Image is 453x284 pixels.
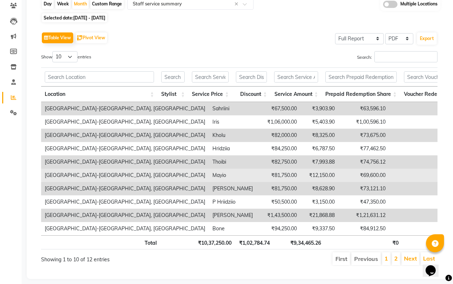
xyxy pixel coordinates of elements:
[209,142,256,155] td: Hridziia
[338,195,389,209] td: ₹47,350.00
[209,182,256,195] td: [PERSON_NAME]
[338,102,389,115] td: ₹63,596.10
[338,222,389,235] td: ₹84,912.50
[209,209,256,222] td: [PERSON_NAME]
[41,102,209,115] td: [GEOGRAPHIC_DATA]-[GEOGRAPHIC_DATA], [GEOGRAPHIC_DATA]
[41,209,209,222] td: [GEOGRAPHIC_DATA]-[GEOGRAPHIC_DATA], [GEOGRAPHIC_DATA]
[45,71,154,83] input: Search Location
[338,182,389,195] td: ₹73,121.10
[192,71,229,83] input: Search Service Price
[41,195,209,209] td: [GEOGRAPHIC_DATA]-[GEOGRAPHIC_DATA], [GEOGRAPHIC_DATA]
[300,142,338,155] td: ₹6,787.50
[41,51,91,62] label: Show entries
[423,255,435,262] a: Last
[374,51,437,62] input: Search:
[41,235,160,249] th: Total
[158,86,188,102] th: Stylist: activate to sort column ascending
[256,182,300,195] td: ₹81,750.00
[256,155,300,169] td: ₹82,750.00
[338,115,389,129] td: ₹1,00,596.10
[209,102,256,115] td: Sahriini
[41,222,209,235] td: [GEOGRAPHIC_DATA]-[GEOGRAPHIC_DATA], [GEOGRAPHIC_DATA]
[234,0,241,8] span: Clear all
[271,86,322,102] th: Service Amount: activate to sort column ascending
[209,115,256,129] td: Iris
[256,209,300,222] td: ₹1,43,500.00
[256,222,300,235] td: ₹94,250.00
[256,115,300,129] td: ₹1,06,000.00
[300,222,338,235] td: ₹9,337.50
[41,252,200,263] div: Showing 1 to 10 of 12 entries
[236,71,267,83] input: Search Discount
[235,235,273,249] th: ₹1,02,784.74
[41,86,158,102] th: Location: activate to sort column ascending
[394,255,398,262] a: 2
[300,155,338,169] td: ₹7,993.88
[423,255,446,277] iframe: chat widget
[41,155,209,169] td: [GEOGRAPHIC_DATA]-[GEOGRAPHIC_DATA], [GEOGRAPHIC_DATA]
[209,155,256,169] td: Thoibi
[338,142,389,155] td: ₹77,462.50
[256,169,300,182] td: ₹81,750.00
[209,129,256,142] td: Kholu
[41,182,209,195] td: [GEOGRAPHIC_DATA]-[GEOGRAPHIC_DATA], [GEOGRAPHIC_DATA]
[256,102,300,115] td: ₹67,500.00
[300,169,338,182] td: ₹12,150.00
[338,169,389,182] td: ₹69,600.00
[273,235,325,249] th: ₹9,34,465.26
[300,195,338,209] td: ₹3,150.00
[338,155,389,169] td: ₹74,756.12
[77,35,83,41] img: pivot.png
[338,209,389,222] td: ₹1,21,631.12
[232,86,271,102] th: Discount: activate to sort column ascending
[300,115,338,129] td: ₹5,403.90
[338,129,389,142] td: ₹73,675.00
[188,86,232,102] th: Service Price: activate to sort column ascending
[325,235,402,249] th: ₹0
[300,129,338,142] td: ₹8,325.00
[300,182,338,195] td: ₹8,628.90
[73,15,105,21] span: [DATE] - [DATE]
[75,32,107,43] button: Pivot View
[191,235,235,249] th: ₹10,37,250.00
[357,51,437,62] label: Search:
[322,86,400,102] th: Prepaid Redemption Share: activate to sort column ascending
[161,71,185,83] input: Search Stylist
[42,32,73,43] button: Table View
[42,13,107,22] span: Selected date:
[300,209,338,222] td: ₹21,868.88
[52,51,78,62] select: Showentries
[41,142,209,155] td: [GEOGRAPHIC_DATA]-[GEOGRAPHIC_DATA], [GEOGRAPHIC_DATA]
[256,129,300,142] td: ₹82,000.00
[274,71,318,83] input: Search Service Amount
[209,195,256,209] td: P Hriidziio
[300,102,338,115] td: ₹3,903.90
[209,222,256,235] td: Bone
[325,71,397,83] input: Search Prepaid Redemption Share
[417,32,437,45] button: Export
[256,142,300,155] td: ₹84,250.00
[209,169,256,182] td: Mayio
[41,169,209,182] td: [GEOGRAPHIC_DATA]-[GEOGRAPHIC_DATA], [GEOGRAPHIC_DATA]
[41,129,209,142] td: [GEOGRAPHIC_DATA]-[GEOGRAPHIC_DATA], [GEOGRAPHIC_DATA]
[256,195,300,209] td: ₹50,500.00
[41,115,209,129] td: [GEOGRAPHIC_DATA]-[GEOGRAPHIC_DATA], [GEOGRAPHIC_DATA]
[404,255,417,262] a: Next
[400,1,437,8] span: Multiple Locations
[384,255,388,262] a: 1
